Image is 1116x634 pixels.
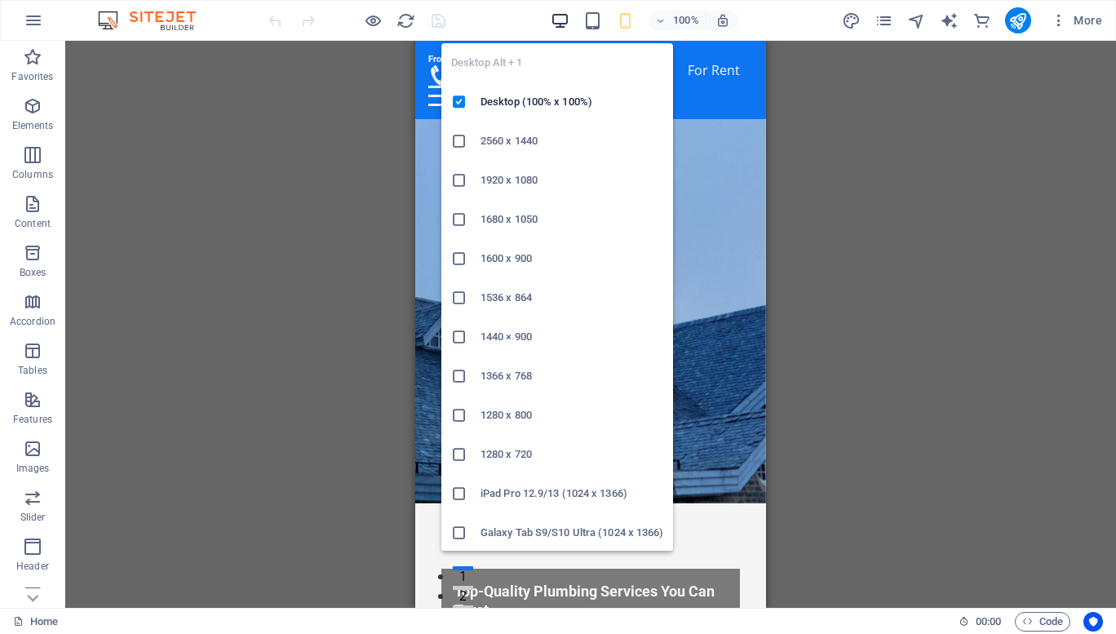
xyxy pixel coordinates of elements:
h6: iPad Pro 12.9/13 (1024 x 1366) [480,484,663,503]
h6: 2560 x 1440 [480,131,663,151]
p: Elements [12,119,54,132]
button: design [842,11,861,30]
i: AI Writer [940,11,959,30]
button: 3 [38,565,58,569]
button: text_generator [940,11,959,30]
p: Content [15,217,51,230]
h6: 1536 x 864 [480,288,663,308]
i: Reload page [396,11,415,30]
button: commerce [972,11,992,30]
p: Boxes [20,266,46,279]
button: Click here to leave preview mode and continue editing [363,11,383,30]
button: navigator [907,11,927,30]
i: Commerce [972,11,991,30]
h6: 1680 x 1050 [480,210,663,229]
h6: 1600 x 900 [480,249,663,268]
h6: Session time [959,612,1002,632]
i: Navigator [907,11,926,30]
p: Header [16,560,49,573]
button: More [1044,7,1109,33]
p: Images [16,462,50,475]
span: More [1051,12,1102,29]
h6: 1280 x 720 [480,445,663,464]
p: Features [13,413,52,426]
button: publish [1005,7,1031,33]
button: reload [396,11,415,30]
h6: Desktop (100% x 100%) [480,92,663,112]
button: pages [875,11,894,30]
h6: 1280 x 800 [480,406,663,425]
h6: 1366 x 768 [480,366,663,386]
span: Code [1022,612,1063,632]
button: 100% [649,11,706,30]
button: 2 [38,545,58,549]
button: 1 [38,525,58,530]
p: Tables [18,364,47,377]
button: Code [1015,612,1070,632]
p: Columns [12,168,53,181]
span: : [987,615,990,627]
div: For Rent [259,13,338,46]
a: Click to cancel selection. Double-click to open Pages [13,612,58,632]
i: Design (Ctrl+Alt+Y) [842,11,861,30]
span: 00 00 [976,612,1001,632]
p: Favorites [11,70,53,83]
img: Editor Logo [94,11,216,30]
p: Slider [20,511,46,524]
h6: 1440 × 900 [480,327,663,347]
h6: 1920 x 1080 [480,171,663,190]
i: Pages (Ctrl+Alt+S) [875,11,893,30]
h6: 100% [673,11,699,30]
p: Accordion [10,315,55,328]
i: On resize automatically adjust zoom level to fit chosen device. [715,13,730,28]
h6: Galaxy Tab S9/S10 Ultra (1024 x 1366) [480,523,663,543]
button: Usercentrics [1083,612,1103,632]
